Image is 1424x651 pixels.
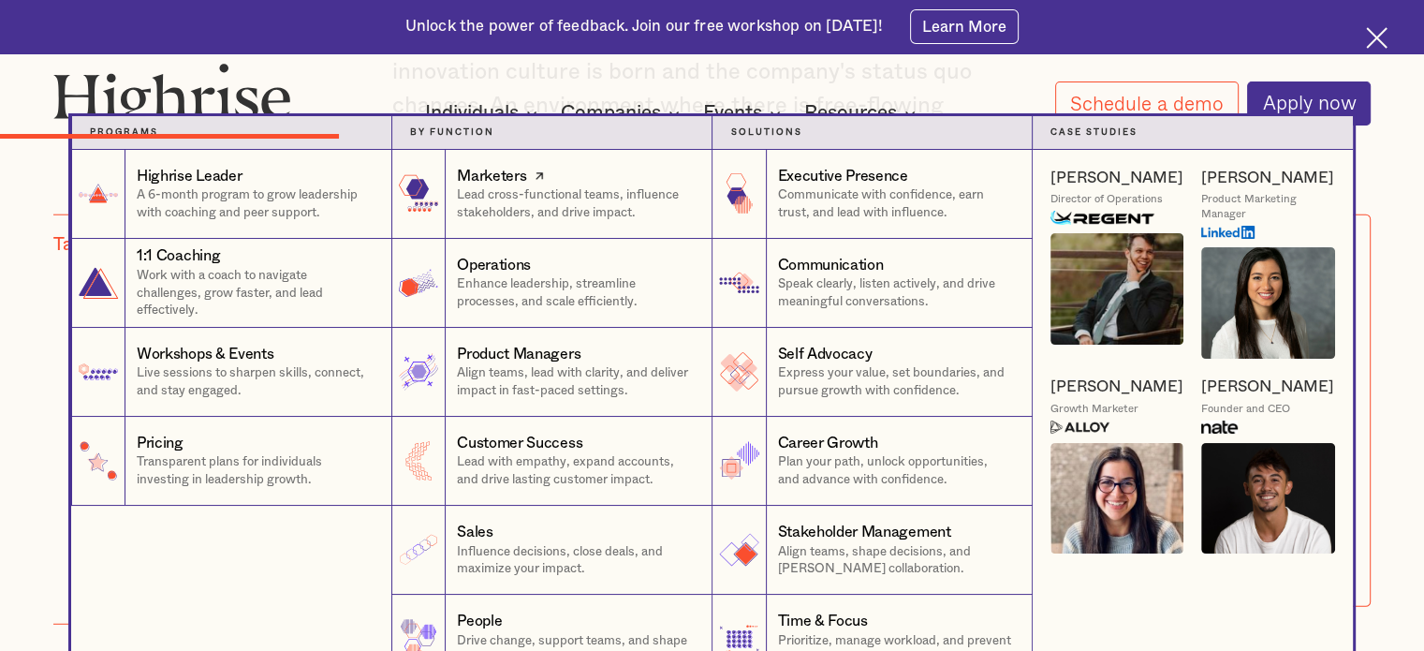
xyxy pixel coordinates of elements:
p: Work with a coach to navigate challenges, grow faster, and lead effectively. [137,267,374,319]
div: Time & Focus [778,611,868,632]
strong: Solutions [730,127,801,137]
p: Transparent plans for individuals investing in leadership growth. [137,453,374,488]
div: Founder and CEO [1201,402,1290,416]
p: Influence decisions, close deals, and maximize your impact. [457,543,694,578]
div: 1:1 Coaching [137,245,220,267]
p: Lead cross-functional teams, influence stakeholders, and drive impact. [457,186,694,221]
div: Pricing [137,433,184,454]
strong: Case Studies [1050,127,1138,137]
a: Career GrowthPlan your path, unlock opportunities, and advance with confidence. [712,417,1032,506]
a: [PERSON_NAME] [1050,377,1183,397]
div: Unlock the power of feedback. Join our free workshop on [DATE]! [405,16,883,37]
div: Companies [561,102,661,125]
a: Stakeholder ManagementAlign teams, shape decisions, and [PERSON_NAME] collaboration. [712,506,1032,595]
p: A 6-month program to grow leadership with coaching and peer support. [137,186,374,221]
a: OperationsEnhance leadership, streamline processes, and scale efficiently. [391,239,712,328]
p: Align teams, lead with clarity, and deliver impact in fast-paced settings. [457,364,694,399]
a: [PERSON_NAME] [1201,168,1334,188]
a: Executive PresenceCommunicate with confidence, earn trust, and lead with influence. [712,150,1032,239]
div: Stakeholder Management [778,522,951,543]
a: MarketersLead cross-functional teams, influence stakeholders, and drive impact. [391,150,712,239]
p: Plan your path, unlock opportunities, and advance with confidence. [778,453,1014,488]
div: Workshops & Events [137,344,273,365]
a: [PERSON_NAME] [1050,168,1183,188]
div: Highrise Leader [137,166,242,187]
p: Enhance leadership, streamline processes, and scale efficiently. [457,275,694,310]
strong: Programs [90,127,158,137]
a: Learn More [910,9,1020,43]
a: Highrise LeaderA 6-month program to grow leadership with coaching and peer support. [71,150,391,239]
p: Express your value, set boundaries, and pursue growth with confidence. [778,364,1014,399]
div: Executive Presence [778,166,908,187]
div: People [457,611,502,632]
p: Lead with empathy, expand accounts, and drive lasting customer impact. [457,453,694,488]
div: Director of Operations [1050,192,1163,206]
div: Events [703,102,786,125]
a: Schedule a demo [1055,81,1239,125]
div: Product Managers [457,344,580,365]
a: [PERSON_NAME] [1201,377,1334,397]
a: Self AdvocacyExpress your value, set boundaries, and pursue growth with confidence. [712,328,1032,417]
strong: by function [410,127,494,137]
div: Companies [561,102,685,125]
div: Individuals [425,102,519,125]
p: Communicate with confidence, earn trust, and lead with influence. [778,186,1014,221]
div: Sales [457,522,492,543]
a: Apply now [1247,81,1371,126]
div: Operations [457,255,531,276]
p: Align teams, shape decisions, and [PERSON_NAME] collaboration. [778,543,1014,578]
div: Customer Success [457,433,582,454]
div: Growth Marketer [1050,402,1138,416]
div: Marketers [457,166,526,187]
div: Communication [778,255,884,276]
div: Resources [804,102,921,125]
div: Individuals [425,102,543,125]
a: 1:1 CoachingWork with a coach to navigate challenges, grow faster, and lead effectively. [71,239,391,328]
a: SalesInfluence decisions, close deals, and maximize your impact. [391,506,712,595]
div: Product Marketing Manager [1201,192,1335,220]
a: PricingTransparent plans for individuals investing in leadership growth. [71,417,391,506]
div: Self Advocacy [778,344,873,365]
p: Speak clearly, listen actively, and drive meaningful conversations. [778,275,1014,310]
div: Events [703,102,762,125]
div: Resources [804,102,897,125]
a: Product ManagersAlign teams, lead with clarity, and deliver impact in fast-paced settings. [391,328,712,417]
img: Cross icon [1366,27,1387,49]
p: Live sessions to sharpen skills, connect, and stay engaged. [137,364,374,399]
a: CommunicationSpeak clearly, listen actively, and drive meaningful conversations. [712,239,1032,328]
img: Highrise logo [53,63,291,135]
div: Career Growth [778,433,878,454]
a: Customer SuccessLead with empathy, expand accounts, and drive lasting customer impact. [391,417,712,506]
a: Workshops & EventsLive sessions to sharpen skills, connect, and stay engaged. [71,328,391,417]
